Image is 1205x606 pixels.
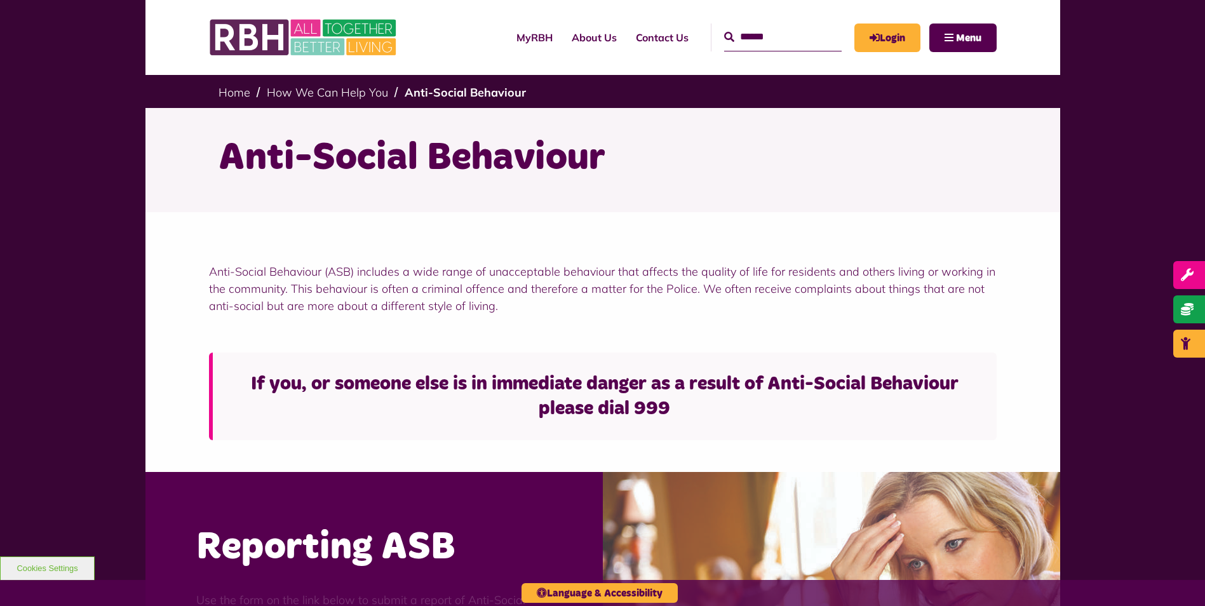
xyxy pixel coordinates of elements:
[209,13,400,62] img: RBH
[626,20,698,55] a: Contact Us
[929,24,997,52] button: Navigation
[209,263,997,314] p: Anti-Social Behaviour (ASB) includes a wide range of unacceptable behaviour that affects the qual...
[956,33,981,43] span: Menu
[219,85,250,100] a: Home
[196,523,552,572] h2: Reporting ASB
[522,583,678,603] button: Language & Accessibility
[267,85,388,100] a: How We Can Help You
[405,85,526,100] a: Anti-Social Behaviour
[507,20,562,55] a: MyRBH
[1148,549,1205,606] iframe: Netcall Web Assistant for live chat
[562,20,626,55] a: About Us
[219,133,987,183] h1: Anti-Social Behaviour
[854,24,920,52] a: MyRBH
[232,372,978,421] h3: If you, or someone else is in immediate danger as a result of Anti-Social Behaviour please dial 999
